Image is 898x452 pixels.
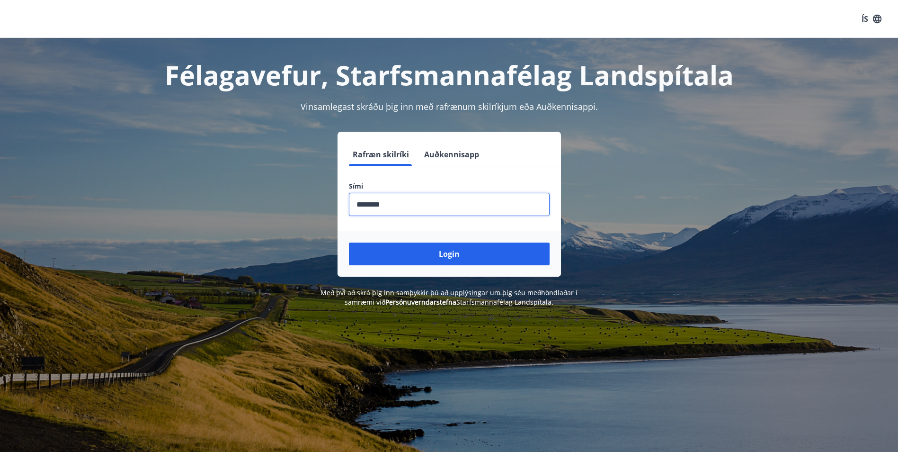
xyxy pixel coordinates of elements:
[856,10,887,27] button: ÍS
[320,288,578,307] span: Með því að skrá þig inn samþykkir þú að upplýsingar um þig séu meðhöndlaðar í samræmi við Starfsm...
[420,143,483,166] button: Auðkennisapp
[349,181,550,191] label: Sími
[301,101,598,112] span: Vinsamlegast skráðu þig inn með rafrænum skilríkjum eða Auðkennisappi.
[120,57,779,93] h1: Félagavefur, Starfsmannafélag Landspítala
[349,243,550,265] button: Login
[385,298,456,307] a: Persónuverndarstefna
[349,143,413,166] button: Rafræn skilríki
